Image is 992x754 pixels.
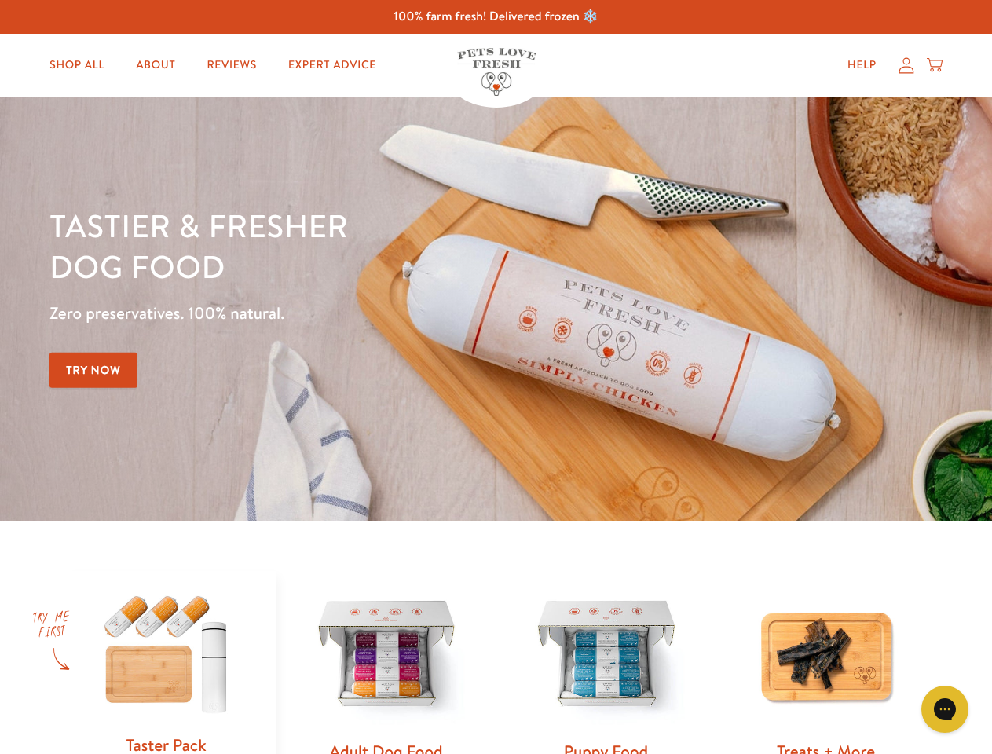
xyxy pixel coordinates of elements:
[194,49,269,81] a: Reviews
[123,49,188,81] a: About
[37,49,117,81] a: Shop All
[49,205,645,287] h1: Tastier & fresher dog food
[49,353,137,388] a: Try Now
[835,49,889,81] a: Help
[49,299,645,328] p: Zero preservatives. 100% natural.
[913,680,976,738] iframe: Gorgias live chat messenger
[276,49,389,81] a: Expert Advice
[457,48,536,96] img: Pets Love Fresh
